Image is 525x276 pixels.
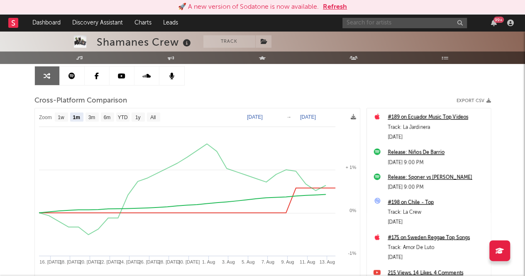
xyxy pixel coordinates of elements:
text: 9. Aug [281,259,294,264]
div: Track: La Crew [388,208,486,217]
text: 5. Aug [242,259,254,264]
text: 11. Aug [299,259,315,264]
text: 16. [DATE] [39,259,61,264]
text: [DATE] [300,114,316,120]
text: All [150,115,156,120]
div: Track: La Jardinera [388,122,486,132]
text: YTD [117,115,127,120]
text: 18. [DATE] [59,259,81,264]
text: 26. [DATE] [138,259,160,264]
text: 24. [DATE] [118,259,140,264]
text: 30. [DATE] [178,259,200,264]
a: Discovery Assistant [66,15,129,31]
div: [DATE] [388,132,486,142]
button: Export CSV [457,98,491,103]
a: Charts [129,15,157,31]
text: 3m [88,115,95,120]
a: Dashboard [27,15,66,31]
text: 1w [58,115,64,120]
text: 0% [349,208,356,213]
a: Release: Niños De Barrio [388,148,486,158]
text: 6m [103,115,110,120]
div: [DATE] 9:00 PM [388,158,486,168]
text: 28. [DATE] [158,259,180,264]
text: + 1% [345,165,356,170]
button: Refresh [323,2,347,12]
div: [DATE] 9:00 PM [388,183,486,193]
a: #175 on Sweden Reggae Top Songs [388,233,486,243]
div: [DATE] [388,253,486,263]
text: 7. Aug [261,259,274,264]
text: 22. [DATE] [99,259,121,264]
button: Track [203,35,255,48]
text: Zoom [39,115,52,120]
text: → [286,114,291,120]
a: #189 on Ecuador Music Top Videos [388,112,486,122]
text: 3. Aug [222,259,234,264]
text: [DATE] [247,114,263,120]
a: Release: Sponer vs [PERSON_NAME] [388,173,486,183]
text: 13. Aug [319,259,335,264]
text: -1% [348,251,356,256]
a: #198 on Chile - Top [388,198,486,208]
button: 99+ [491,20,497,26]
div: Shamanes Crew [97,35,193,49]
div: [DATE] [388,217,486,227]
div: 99 + [493,17,504,23]
text: 1m [73,115,80,120]
input: Search for artists [342,18,467,28]
div: Track: Amor De Luto [388,243,486,253]
a: Leads [157,15,184,31]
text: 1y [135,115,140,120]
span: Cross-Platform Comparison [34,96,127,106]
text: 1. Aug [202,259,215,264]
text: 20. [DATE] [79,259,101,264]
div: 🚀 A new version of Sodatone is now available. [178,2,319,12]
